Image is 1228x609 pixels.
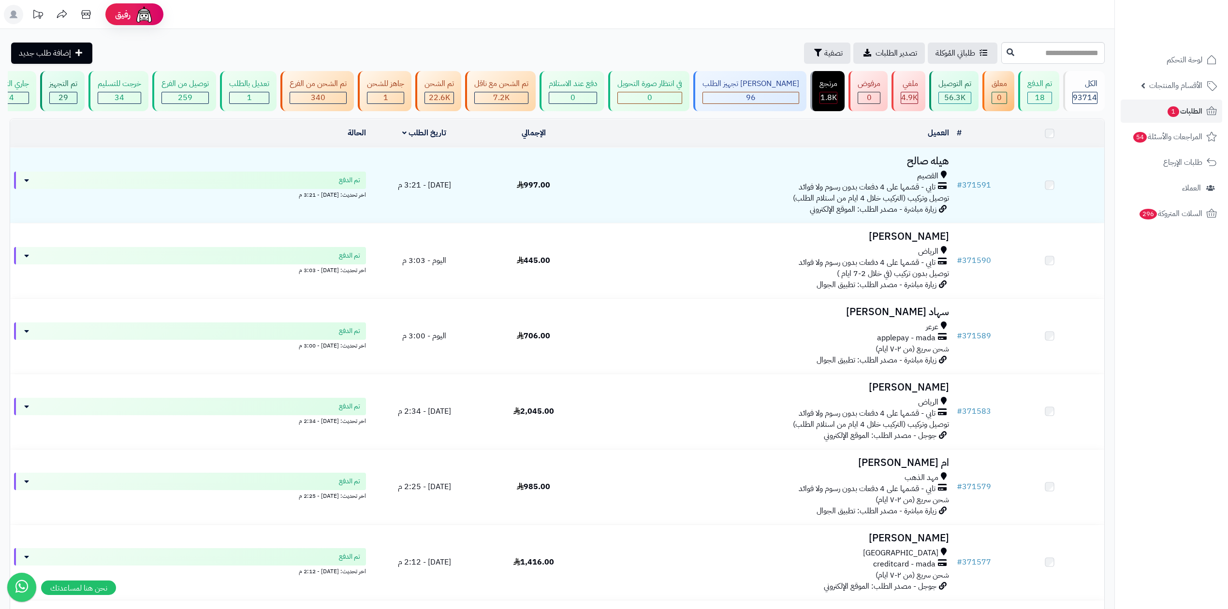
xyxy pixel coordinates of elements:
[876,569,949,581] span: شحن سريع (من ٢-٧ ايام)
[847,71,890,111] a: مرفوض 0
[592,382,949,393] h3: [PERSON_NAME]
[134,5,154,24] img: ai-face.png
[938,78,971,89] div: تم التوصيل
[957,481,991,493] a: #371579
[570,92,575,103] span: 0
[1121,151,1222,174] a: طلبات الإرجاع
[398,179,451,191] span: [DATE] - 3:21 م
[1121,100,1222,123] a: الطلبات1
[837,268,949,279] span: توصيل بدون تركيب (في خلال 2-7 ايام )
[339,477,360,486] span: تم الدفع
[50,92,77,103] div: 29
[592,457,949,468] h3: ام [PERSON_NAME]
[901,92,918,103] div: 4945
[1168,106,1179,117] span: 1
[1167,104,1202,118] span: الطلبات
[746,92,756,103] span: 96
[150,71,218,111] a: توصيل من الفرع 259
[413,71,463,111] a: تم الشحن 22.6K
[247,92,252,103] span: 1
[905,472,938,483] span: مهد الذهب
[890,71,927,111] a: ملغي 4.9K
[957,255,991,266] a: #371590
[311,92,325,103] span: 340
[992,92,1007,103] div: 0
[1140,209,1157,219] span: 296
[14,490,366,500] div: اخر تحديث: [DATE] - 2:25 م
[980,71,1016,111] a: معلق 0
[1035,92,1045,103] span: 18
[793,192,949,204] span: توصيل وتركيب (التركيب خلال 4 ايام من استلام الطلب)
[49,78,77,89] div: تم التجهيز
[1132,130,1202,144] span: المراجعات والأسئلة
[957,556,991,568] a: #371577
[339,402,360,411] span: تم الدفع
[957,255,962,266] span: #
[402,255,446,266] span: اليوم - 3:03 م
[877,333,936,344] span: applepay - mada
[804,43,850,64] button: تصفية
[606,71,691,111] a: في انتظار صورة التحويل 0
[858,78,880,89] div: مرفوض
[1073,92,1097,103] span: 93714
[808,71,847,111] a: مرتجع 1.8K
[957,406,991,417] a: #371583
[992,78,1007,89] div: معلق
[14,340,366,350] div: اخر تحديث: [DATE] - 3:00 م
[1028,92,1052,103] div: 18
[817,279,936,290] span: زيارة مباشرة - مصدر الطلب: تطبيق الجوال
[339,326,360,336] span: تم الدفع
[944,92,965,103] span: 56.3K
[617,78,682,89] div: في انتظار صورة التحويل
[901,78,918,89] div: ملغي
[14,264,366,275] div: اخر تحديث: [DATE] - 3:03 م
[229,78,269,89] div: تعديل بالطلب
[463,71,538,111] a: تم الشحن مع ناقل 7.2K
[1133,132,1147,143] span: 54
[957,179,962,191] span: #
[115,9,131,20] span: رفيق
[1027,78,1052,89] div: تم الدفع
[522,127,546,139] a: الإجمالي
[1061,71,1107,111] a: الكل93714
[1072,78,1097,89] div: الكل
[429,92,450,103] span: 22.6K
[873,559,936,570] span: creditcard - mada
[799,182,936,193] span: تابي - قسّمها على 4 دفعات بدون رسوم ولا فوائد
[876,47,917,59] span: تصدير الطلبات
[918,397,938,408] span: الرياض
[98,78,141,89] div: خرجت للتسليم
[1121,176,1222,200] a: العملاء
[367,78,404,89] div: جاهز للشحن
[87,71,150,111] a: خرجت للتسليم 34
[517,255,550,266] span: 445.00
[339,552,360,562] span: تم الدفع
[424,78,454,89] div: تم الشحن
[957,127,962,139] a: #
[230,92,269,103] div: 1
[957,330,991,342] a: #371589
[98,92,141,103] div: 34
[853,43,925,64] a: تصدير الطلبات
[691,71,808,111] a: [PERSON_NAME] تجهيز الطلب 96
[926,321,938,333] span: عرعر
[549,92,597,103] div: 0
[1167,53,1202,67] span: لوحة التحكم
[876,494,949,506] span: شحن سريع (من ٢-٧ ايام)
[1121,48,1222,72] a: لوحة التحكم
[1139,207,1202,220] span: السلات المتروكة
[398,481,451,493] span: [DATE] - 2:25 م
[957,330,962,342] span: #
[517,330,550,342] span: 706.00
[513,556,554,568] span: 1,416.00
[819,78,837,89] div: مرتجع
[939,92,971,103] div: 56322
[592,231,949,242] h3: [PERSON_NAME]
[475,92,528,103] div: 7223
[592,156,949,167] h3: هيله صالح
[863,548,938,559] span: [GEOGRAPHIC_DATA]
[402,330,446,342] span: اليوم - 3:00 م
[402,127,446,139] a: تاريخ الطلب
[398,556,451,568] span: [DATE] - 2:12 م
[1016,71,1061,111] a: تم الدفع 18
